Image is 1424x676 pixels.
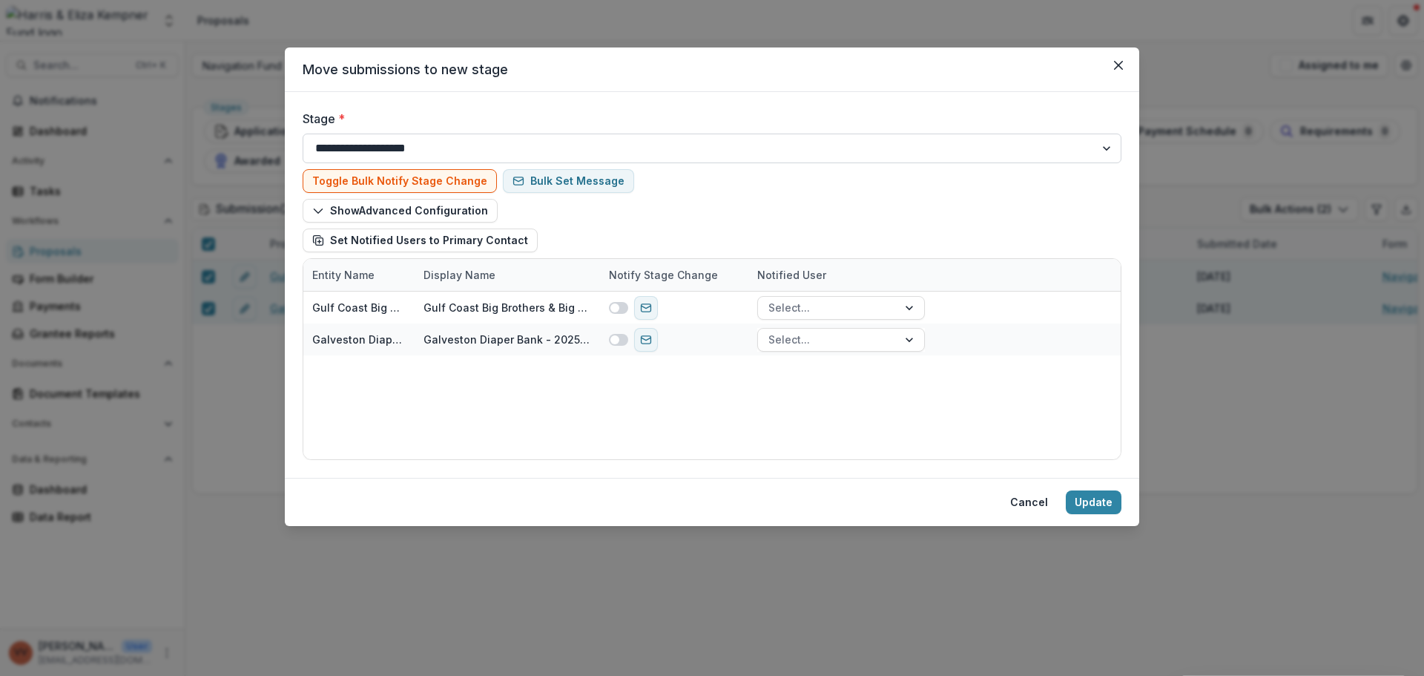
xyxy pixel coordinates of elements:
[748,267,835,283] div: Notified User
[600,259,748,291] div: Notify Stage Change
[285,47,1139,92] header: Move submissions to new stage
[303,199,498,223] button: ShowAdvanced Configuration
[423,332,591,347] div: Galveston Diaper Bank - 2025 - Navigation Fund Application
[748,259,934,291] div: Notified User
[303,259,415,291] div: Entity Name
[312,300,406,315] div: Gulf Coast Big Brothers & Big Sisters, Inc.
[303,267,383,283] div: Entity Name
[415,259,600,291] div: Display Name
[1107,53,1130,77] button: Close
[503,169,634,193] button: set-bulk-email
[303,110,1112,128] label: Stage
[634,296,658,320] button: send-email
[634,328,658,352] button: send-email
[1001,490,1057,514] button: Cancel
[303,229,538,252] button: Set Notified Users to Primary Contact
[303,169,497,193] button: Toggle Bulk Notify Stage Change
[423,300,591,315] div: Gulf Coast Big Brothers & Big Sisters, Inc. - 2025 - Navigation Fund Application
[600,267,727,283] div: Notify Stage Change
[312,332,406,347] div: Galveston Diaper Bank
[415,267,504,283] div: Display Name
[1066,490,1121,514] button: Update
